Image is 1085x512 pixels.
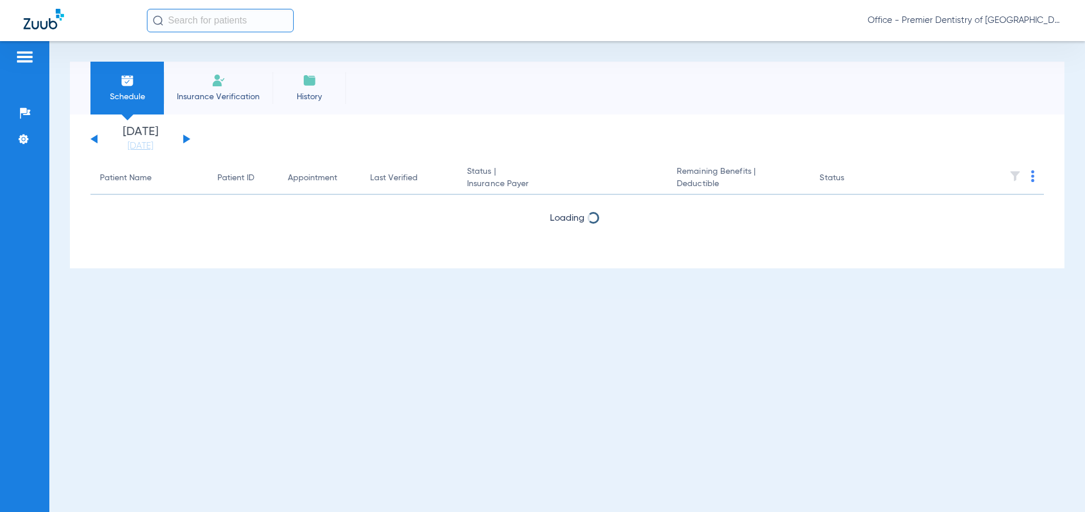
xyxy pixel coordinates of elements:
[1009,170,1021,182] img: filter.svg
[868,15,1062,26] span: Office - Premier Dentistry of [GEOGRAPHIC_DATA] | PDC
[217,172,269,184] div: Patient ID
[303,73,317,87] img: History
[217,172,254,184] div: Patient ID
[153,15,163,26] img: Search Icon
[467,178,658,190] span: Insurance Payer
[15,50,34,64] img: hamburger-icon
[810,162,889,195] th: Status
[211,73,226,87] img: Manual Insurance Verification
[100,172,152,184] div: Patient Name
[105,140,176,152] a: [DATE]
[23,9,64,29] img: Zuub Logo
[288,172,351,184] div: Appointment
[173,91,264,103] span: Insurance Verification
[370,172,448,184] div: Last Verified
[550,214,585,223] span: Loading
[667,162,810,195] th: Remaining Benefits |
[99,91,155,103] span: Schedule
[100,172,199,184] div: Patient Name
[120,73,135,87] img: Schedule
[288,172,337,184] div: Appointment
[370,172,418,184] div: Last Verified
[458,162,667,195] th: Status |
[1031,170,1034,182] img: group-dot-blue.svg
[281,91,337,103] span: History
[105,126,176,152] li: [DATE]
[147,9,294,32] input: Search for patients
[677,178,801,190] span: Deductible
